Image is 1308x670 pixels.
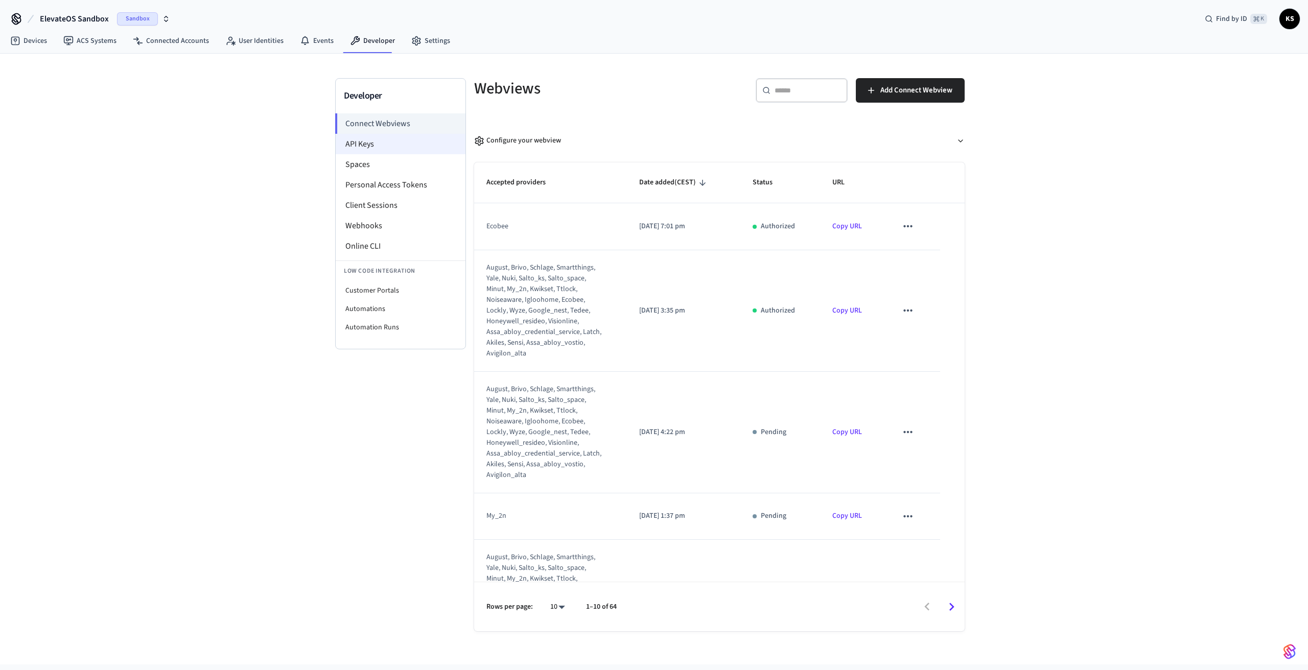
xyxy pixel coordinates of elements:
[217,32,292,50] a: User Identities
[486,262,602,359] div: august, brivo, schlage, smartthings, yale, nuki, salto_ks, salto_space, minut, my_2n, kwikset, tt...
[336,281,465,300] li: Customer Portals
[403,32,458,50] a: Settings
[336,318,465,337] li: Automation Runs
[474,127,965,154] button: Configure your webview
[117,12,158,26] span: Sandbox
[880,84,952,97] span: Add Connect Webview
[486,511,602,521] div: my_2n
[336,260,465,281] li: Low Code Integration
[292,32,342,50] a: Events
[486,221,602,232] div: ecobee
[486,602,533,612] p: Rows per page:
[586,602,617,612] p: 1–10 of 64
[55,32,125,50] a: ACS Systems
[639,305,728,316] p: [DATE] 3:35 pm
[335,113,465,134] li: Connect Webviews
[40,13,109,25] span: ElevateOS Sandbox
[1216,14,1247,24] span: Find by ID
[336,195,465,216] li: Client Sessions
[1250,14,1267,24] span: ⌘ K
[1279,9,1300,29] button: KS
[832,305,862,316] a: Copy URL
[344,89,457,103] h3: Developer
[474,78,713,99] h5: Webviews
[1283,643,1296,660] img: SeamLogoGradient.69752ec5.svg
[639,175,709,190] span: Date added(CEST)
[753,175,786,190] span: Status
[336,154,465,175] li: Spaces
[336,216,465,236] li: Webhooks
[336,300,465,318] li: Automations
[832,511,862,521] a: Copy URL
[336,175,465,195] li: Personal Access Tokens
[761,221,795,232] p: Authorized
[1197,10,1275,28] div: Find by ID⌘ K
[486,175,559,190] span: Accepted providers
[486,384,602,481] div: august, brivo, schlage, smartthings, yale, nuki, salto_ks, salto_space, minut, my_2n, kwikset, tt...
[832,427,862,437] a: Copy URL
[856,78,965,103] button: Add Connect Webview
[336,236,465,256] li: Online CLI
[639,221,728,232] p: [DATE] 7:01 pm
[2,32,55,50] a: Devices
[474,135,561,146] div: Configure your webview
[639,427,728,438] p: [DATE] 4:22 pm
[761,427,786,438] p: Pending
[342,32,403,50] a: Developer
[832,221,862,231] a: Copy URL
[639,511,728,521] p: [DATE] 1:37 pm
[125,32,217,50] a: Connected Accounts
[761,511,786,521] p: Pending
[486,552,602,649] div: august, brivo, schlage, smartthings, yale, nuki, salto_ks, salto_space, minut, my_2n, kwikset, tt...
[940,595,964,619] button: Go to next page
[336,134,465,154] li: API Keys
[761,305,795,316] p: Authorized
[832,175,858,190] span: URL
[1280,10,1299,28] span: KS
[545,600,570,614] div: 10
